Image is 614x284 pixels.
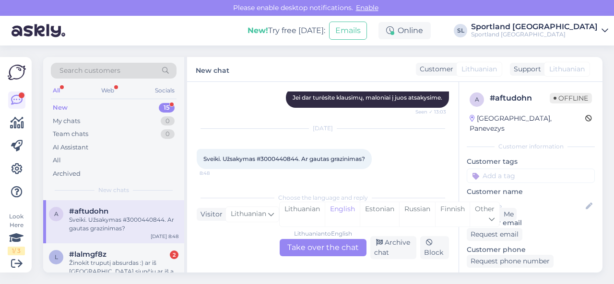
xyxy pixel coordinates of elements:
[410,108,446,115] span: Seen ✓ 13:03
[248,25,325,36] div: Try free [DATE]:
[159,103,175,113] div: 15
[161,116,175,126] div: 0
[475,96,479,103] span: a
[8,247,25,255] div: 1 / 3
[467,245,595,255] p: Customer phone
[59,66,120,76] span: Search customers
[293,94,442,101] span: Jei dar turėsite klausimų, maloniai į juos atsakysime.
[161,129,175,139] div: 0
[54,210,59,217] span: a
[151,233,178,240] div: [DATE] 8:48
[53,103,68,113] div: New
[8,212,25,255] div: Look Here
[490,92,550,104] div: # aftudohn
[467,218,595,228] p: Customer email
[280,239,366,256] div: Take over the chat
[510,64,541,74] div: Support
[248,26,268,35] b: New!
[500,209,514,219] div: Me
[416,64,453,74] div: Customer
[467,228,522,241] div: Request email
[294,229,352,238] div: Lithuanian to English
[231,209,266,219] span: Lithuanian
[420,236,449,259] div: Block
[203,155,365,162] span: Sveiki. Užsakymas #3000440844. Ar gautas grazinimas?
[53,129,88,139] div: Team chats
[98,186,129,194] span: New chats
[360,202,399,227] div: Estonian
[153,84,177,97] div: Socials
[329,22,367,40] button: Emails
[51,84,62,97] div: All
[325,202,360,227] div: English
[471,23,598,31] div: Sportland [GEOGRAPHIC_DATA]
[461,64,497,74] span: Lithuanian
[467,187,595,197] p: Customer name
[196,63,229,76] label: New chat
[435,202,470,227] div: Finnish
[69,216,178,233] div: Sveiki. Užsakymas #3000440844. Ar gautas grazinimas?
[69,259,178,276] div: Žinokit truputį absurdas :) ar iš [GEOGRAPHIC_DATA] siunčiu ar iš ali express?
[53,116,80,126] div: My chats
[197,124,449,133] div: [DATE]
[471,23,608,38] a: Sportland [GEOGRAPHIC_DATA]Sportland [GEOGRAPHIC_DATA]
[470,114,585,134] div: [GEOGRAPHIC_DATA], Panevezys
[53,169,81,179] div: Archived
[467,201,584,212] input: Add name
[370,236,417,259] div: Archive chat
[467,272,595,282] p: Visited pages
[197,193,449,202] div: Choose the language and reply
[280,202,325,227] div: Lithuanian
[99,84,116,97] div: Web
[549,64,585,74] span: Lithuanian
[353,3,381,12] span: Enable
[200,170,236,177] span: 8:48
[467,169,595,183] input: Add a tag
[53,143,88,152] div: AI Assistant
[53,156,61,165] div: All
[475,204,495,213] span: Other
[550,93,592,103] span: Offline
[69,250,106,259] span: #lalmgf8z
[467,255,554,268] div: Request phone number
[55,253,58,261] span: l
[471,31,598,38] div: Sportland [GEOGRAPHIC_DATA]
[399,202,435,227] div: Russian
[454,24,467,37] div: SL
[8,65,26,80] img: Askly Logo
[467,142,595,151] div: Customer information
[197,209,223,219] div: Visitor
[69,207,108,216] span: #aftudohn
[378,22,431,39] div: Online
[170,250,178,259] div: 2
[467,157,595,167] p: Customer tags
